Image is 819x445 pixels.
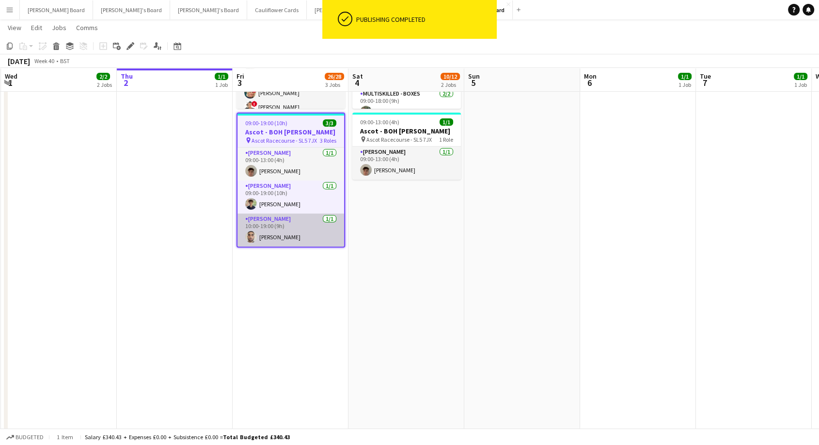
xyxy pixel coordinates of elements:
span: ! [252,101,257,107]
a: Edit [27,21,46,34]
span: Sat [352,72,363,81]
a: Comms [72,21,102,34]
app-card-role: [PERSON_NAME]1/109:00-13:00 (4h)[PERSON_NAME] [352,147,461,180]
span: 09:00-19:00 (10h) [245,119,287,127]
app-card-role: [PERSON_NAME]1/109:00-19:00 (10h)[PERSON_NAME] [237,181,344,214]
div: 1 Job [794,81,807,88]
span: 1/1 [440,118,453,126]
span: 26/28 [325,73,344,80]
span: View [8,23,21,32]
button: [PERSON_NAME]'s Board [93,0,170,19]
span: 7 [698,77,711,88]
button: [PERSON_NAME]'s Board [170,0,247,19]
div: 2 Jobs [441,81,459,88]
span: 10/12 [441,73,460,80]
div: BST [60,57,70,65]
span: Ascot Racecourse - SL5 7JX [366,136,432,143]
div: Salary £340.43 + Expenses £0.00 + Subsistence £0.00 = [85,433,290,441]
span: 3/3 [323,119,336,127]
div: [DATE] [8,56,30,66]
div: 2 Jobs [97,81,112,88]
span: 5 [467,77,480,88]
span: Fri [236,72,244,81]
app-job-card: 09:00-13:00 (4h)1/1Ascot - BOH [PERSON_NAME] Ascot Racecourse - SL5 7JX1 Role[PERSON_NAME]1/109:0... [352,113,461,180]
span: Jobs [52,23,66,32]
span: Week 40 [32,57,56,65]
div: 1 Job [215,81,228,88]
h3: Ascot - BOH [PERSON_NAME] [237,128,344,136]
span: Edit [31,23,42,32]
div: 1 Job [678,81,691,88]
app-card-role: [PERSON_NAME]1/109:00-13:00 (4h)[PERSON_NAME] [237,148,344,181]
span: 1 Role [439,136,453,143]
div: Publishing completed [356,15,493,24]
span: 1/1 [678,73,692,80]
a: Jobs [48,21,70,34]
span: 09:00-13:00 (4h) [360,118,399,126]
app-job-card: 09:00-19:00 (10h)3/3Ascot - BOH [PERSON_NAME] Ascot Racecourse - SL5 7JX3 Roles[PERSON_NAME]1/109... [236,113,345,247]
button: [PERSON_NAME]'s Board [307,0,384,19]
span: Comms [76,23,98,32]
span: Thu [121,72,133,81]
span: 2/2 [96,73,110,80]
span: 1/1 [215,73,228,80]
span: 6 [583,77,597,88]
span: 2 [119,77,133,88]
div: 3 Jobs [325,81,344,88]
a: View [4,21,25,34]
span: 1 item [53,433,77,441]
span: 1/1 [794,73,807,80]
h3: Ascot - BOH [PERSON_NAME] [352,127,461,135]
span: Total Budgeted £340.43 [223,433,290,441]
span: Mon [584,72,597,81]
span: Tue [700,72,711,81]
span: 3 [235,77,244,88]
button: [PERSON_NAME] Board [20,0,93,19]
span: Sun [468,72,480,81]
app-card-role: [PERSON_NAME]1/110:00-19:00 (9h)[PERSON_NAME] [237,214,344,247]
span: Budgeted [16,434,44,441]
span: Ascot Racecourse - SL5 7JX [252,137,317,144]
span: 1 [3,77,17,88]
button: Budgeted [5,432,45,443]
span: 3 Roles [320,137,336,144]
span: 4 [351,77,363,88]
button: Cauliflower Cards [247,0,307,19]
span: Wed [5,72,17,81]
